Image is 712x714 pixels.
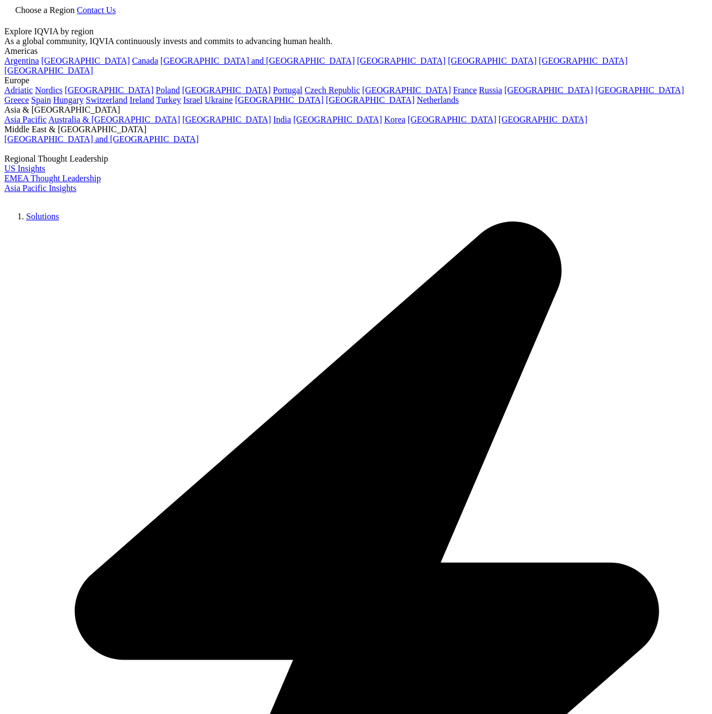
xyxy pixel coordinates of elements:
a: Asia Pacific Insights [4,183,76,193]
a: EMEA Thought Leadership [4,174,101,183]
a: Adriatic [4,85,33,95]
div: Americas [4,46,708,56]
div: Europe [4,76,708,85]
span: Choose a Region [15,5,75,15]
a: Asia Pacific [4,115,47,124]
div: As a global community, IQVIA continuously invests and commits to advancing human health. [4,36,708,46]
a: Greece [4,95,29,104]
a: [GEOGRAPHIC_DATA] [4,66,93,75]
div: Explore IQVIA by region [4,27,708,36]
div: Regional Thought Leadership [4,154,708,164]
a: Contact Us [77,5,116,15]
div: Asia & [GEOGRAPHIC_DATA] [4,105,708,115]
a: [GEOGRAPHIC_DATA] and [GEOGRAPHIC_DATA] [4,134,199,144]
a: Argentina [4,56,39,65]
div: Middle East & [GEOGRAPHIC_DATA] [4,125,708,134]
a: US Insights [4,164,45,173]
